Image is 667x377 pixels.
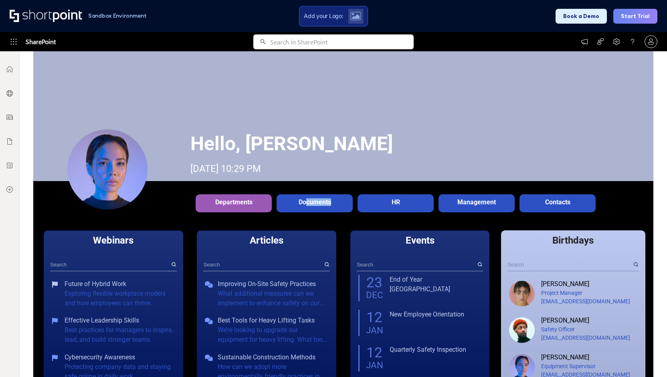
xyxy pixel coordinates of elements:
img: Upload logo [350,12,361,20]
div: We’re looking to upgrade our equipment for heavy lifting. What tools or machinery have you found ... [218,325,328,345]
div: [EMAIL_ADDRESS][DOMAIN_NAME] [541,334,637,342]
span: SharePoint [26,32,56,51]
div: New Employee Orientation [390,310,482,319]
div: 12 [366,347,383,359]
div: Sustainable Construction Methods [218,353,328,362]
button: Book a Demo [556,9,607,24]
div: HR [360,198,432,206]
div: JAN [366,326,383,335]
input: Search [203,258,323,271]
div: Description [196,210,272,222]
span: Birthdays [552,235,594,246]
div: Best practices for managers to inspire, lead, and build stronger teams. [65,325,175,345]
div: DEC [366,290,383,299]
div: JAN [366,361,383,369]
span: Webinars [93,235,133,246]
div: Improving On-Site Safety Practices [218,279,328,289]
div: Equipment Supervisor [541,362,637,371]
input: Search [357,258,477,271]
div: Quarterly Safety Inspection [390,345,482,355]
div: [PERSON_NAME] [541,316,637,325]
input: Search [50,258,170,271]
div: Best Tools for Heavy Lifting Tasks [218,316,328,325]
div: [PERSON_NAME] [541,279,637,289]
div: [EMAIL_ADDRESS][DOMAIN_NAME] [541,297,637,306]
div: 12 [366,311,383,324]
div: [PERSON_NAME] [541,353,637,362]
div: Description [277,210,353,222]
div: Effective Leadership Skills [65,316,175,325]
div: Project Manager [541,289,637,297]
div: End of Year [GEOGRAPHIC_DATA] [390,275,482,294]
div: Cybersecurity Awareness [65,353,175,362]
strong: Hello, [PERSON_NAME] [190,132,393,155]
div: Safety Officer [541,325,637,334]
div: Description [519,210,596,222]
span: Events [406,235,435,246]
h1: Sandbox Environment [88,14,147,18]
div: 23 [366,276,383,289]
div: Departments [198,198,270,206]
div: Exploring flexible workplace models and how employees can thrive. [65,289,175,308]
input: Search in SharePoint [270,34,414,49]
span: Articles [250,235,283,246]
iframe: Chat Widget [627,339,667,377]
div: Management [441,198,513,206]
div: Description [439,210,515,222]
span: Add your Logo: [304,12,343,20]
div: [DATE] 10:29 PM [190,163,261,174]
div: Description [358,210,434,222]
button: Start Trial [613,9,657,24]
div: Contacts [521,198,594,206]
div: Documents [279,198,351,206]
div: Future of Hybrid Work [65,279,175,289]
input: Search [507,258,632,271]
div: What additional measures can we implement to enhance safety on our construction sites? Share your... [218,289,328,308]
